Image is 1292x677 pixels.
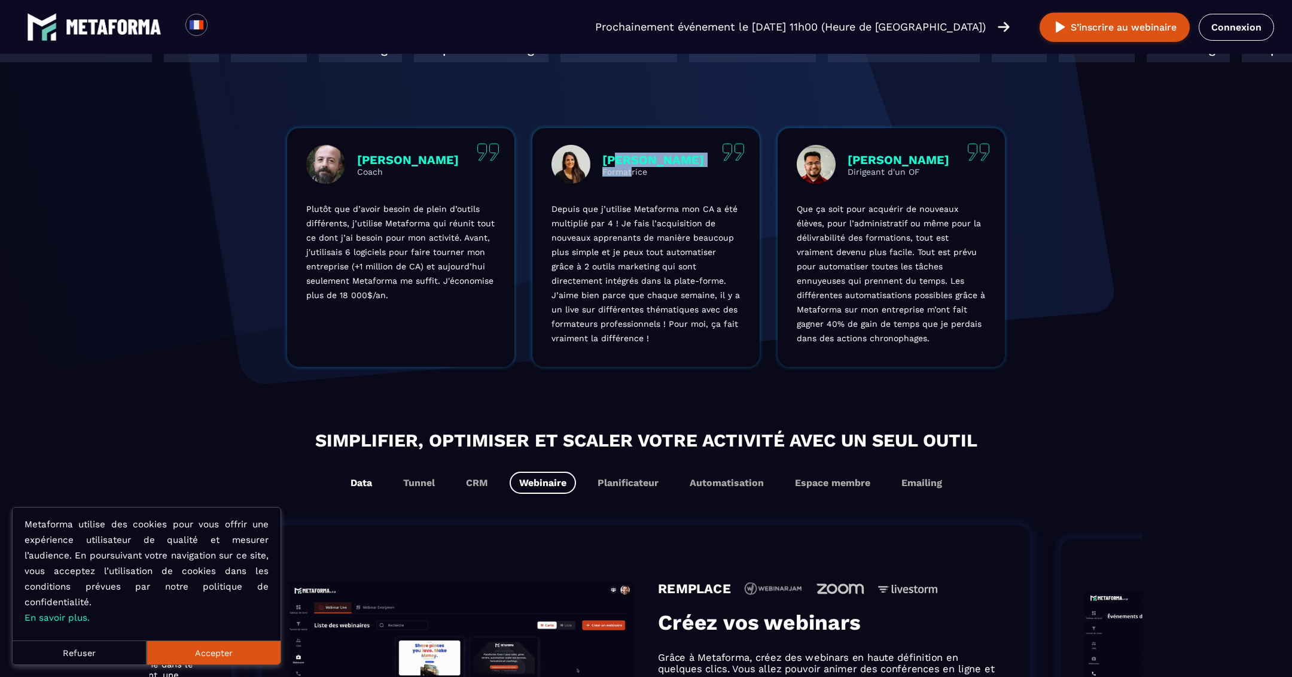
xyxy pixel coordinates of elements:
[848,153,949,167] p: [PERSON_NAME]
[595,19,986,35] p: Prochainement événement le [DATE] 11h00 (Heure de [GEOGRAPHIC_DATA])
[744,582,803,596] img: icon
[1053,20,1068,35] img: play
[477,143,499,161] img: quote
[1040,13,1190,42] button: S’inscrire au webinaire
[658,610,1004,635] h3: Créez vos webinars
[341,472,382,494] button: Data
[218,20,227,34] input: Search for option
[785,472,880,494] button: Espace membre
[66,19,161,35] img: logo
[588,472,668,494] button: Planificateur
[27,12,57,42] img: logo
[510,472,576,494] button: Webinaire
[456,472,498,494] button: CRM
[722,143,745,161] img: quote
[13,640,147,664] button: Refuser
[208,14,237,40] div: Search for option
[551,202,741,345] p: Depuis que j’utilise Metaforma mon CA a été multiplié par 4 ! Je fais l’acquisition de nouveaux a...
[816,583,866,595] img: icon
[998,20,1010,34] img: arrow-right
[189,17,204,32] img: fr
[306,202,495,302] p: Plutôt que d’avoir besoin de plein d’outils différents, j’utilise Metaforma qui réunit tout ce do...
[357,153,459,167] p: [PERSON_NAME]
[797,145,836,184] img: profile
[161,427,1130,454] h2: Simplifier, optimiser et scaler votre activité avec un seul outil
[848,167,949,177] p: Dirigeant d'un OF
[892,472,952,494] button: Emailing
[602,167,704,177] p: Formatrice
[1199,14,1274,41] a: Connexion
[306,145,345,184] img: profile
[25,612,90,623] a: En savoir plus.
[658,581,731,597] h4: REMPLACE
[878,584,937,594] img: icon
[797,202,986,345] p: Que ça soit pour acquérir de nouveaux élèves, pour l’administratif ou même pour la délivrabilité ...
[551,145,590,184] img: profile
[147,640,281,664] button: Accepter
[602,153,704,167] p: [PERSON_NAME]
[357,167,459,177] p: Coach
[25,517,269,626] p: Metaforma utilise des cookies pour vous offrir une expérience utilisateur de qualité et mesurer l...
[394,472,444,494] button: Tunnel
[967,143,990,161] img: quote
[680,472,773,494] button: Automatisation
